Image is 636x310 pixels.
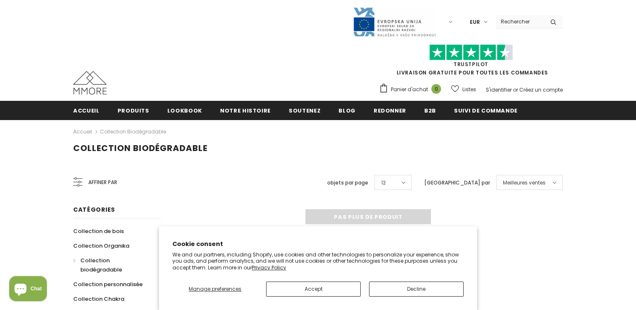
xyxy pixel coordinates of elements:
a: Collection personnalisée [73,277,143,292]
p: We and our partners, including Shopify, use cookies and other technologies to personalize your ex... [172,251,464,271]
a: Collection Organika [73,238,129,253]
span: Lookbook [167,107,202,115]
span: Collection de bois [73,227,124,235]
span: 12 [381,179,386,187]
span: or [513,86,518,93]
a: Créez un compte [519,86,563,93]
button: Accept [266,282,361,297]
span: Collection Organika [73,242,129,250]
a: TrustPilot [454,61,488,68]
img: Cas MMORE [73,71,107,95]
a: Panier d'achat 0 [379,83,445,96]
span: B2B [424,107,436,115]
h2: Cookie consent [172,240,464,249]
a: Produits [118,101,149,120]
a: Suivi de commande [454,101,518,120]
a: Accueil [73,127,92,137]
span: Affiner par [88,178,117,187]
input: Search Site [496,15,544,28]
a: Collection biodégradable [100,128,166,135]
span: EUR [470,18,480,26]
a: S'identifier [486,86,512,93]
button: Manage preferences [172,282,258,297]
span: Panier d'achat [391,85,428,94]
a: B2B [424,101,436,120]
a: Lookbook [167,101,202,120]
span: Blog [339,107,356,115]
span: Collection biodégradable [80,256,122,274]
button: Decline [369,282,464,297]
img: Faites confiance aux étoiles pilotes [429,44,513,61]
a: Accueil [73,101,100,120]
span: Collection Chakra [73,295,124,303]
a: Notre histoire [220,101,271,120]
span: soutenez [289,107,321,115]
a: Javni Razpis [353,18,436,25]
span: Accueil [73,107,100,115]
span: Catégories [73,205,115,214]
a: Collection biodégradable [73,253,152,277]
span: Collection personnalisée [73,280,143,288]
a: Collection Chakra [73,292,124,306]
span: Suivi de commande [454,107,518,115]
span: Meilleures ventes [503,179,546,187]
label: [GEOGRAPHIC_DATA] par [424,179,490,187]
a: Redonner [374,101,406,120]
a: Privacy Policy [252,264,286,271]
span: Manage preferences [189,285,241,292]
span: Listes [462,85,476,94]
a: Collection de bois [73,224,124,238]
span: 0 [431,84,441,94]
a: Listes [451,82,476,97]
span: Produits [118,107,149,115]
span: Collection biodégradable [73,142,208,154]
img: Javni Razpis [353,7,436,37]
span: LIVRAISON GRATUITE POUR TOUTES LES COMMANDES [379,48,563,76]
label: objets par page [327,179,368,187]
a: Blog [339,101,356,120]
span: Redonner [374,107,406,115]
a: soutenez [289,101,321,120]
inbox-online-store-chat: Shopify online store chat [7,276,49,303]
span: Notre histoire [220,107,271,115]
